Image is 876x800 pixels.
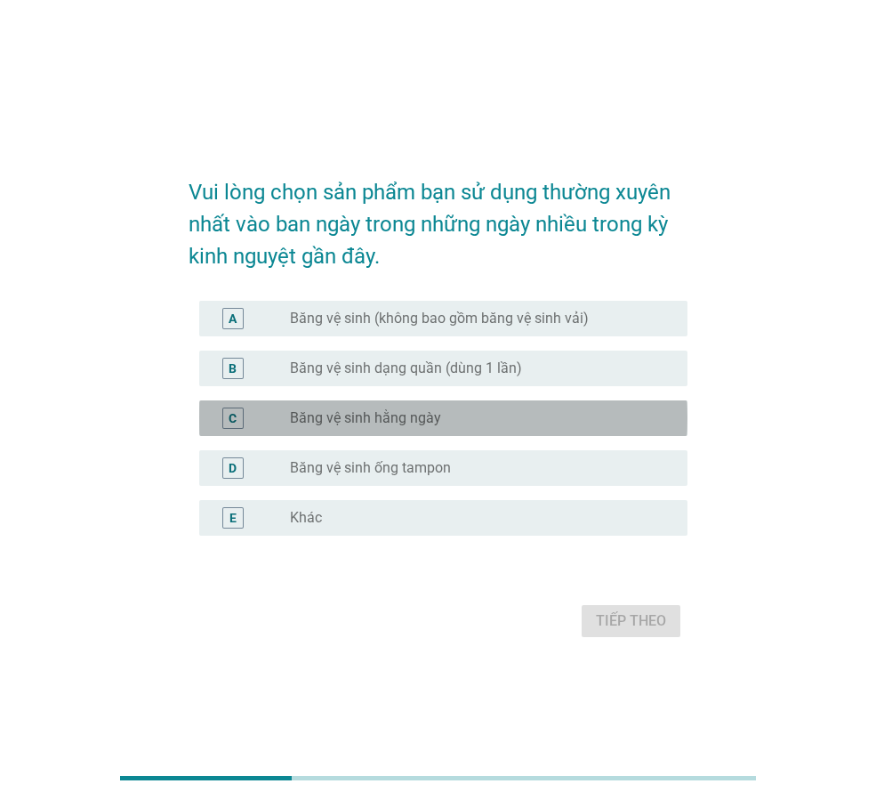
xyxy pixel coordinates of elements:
label: Băng vệ sinh hằng ngày [290,409,441,427]
label: Băng vệ sinh dạng quần (dùng 1 lần) [290,360,522,377]
label: Băng vệ sinh ống tampon [290,459,451,477]
div: E [229,508,237,527]
label: Khác [290,509,322,527]
div: C [229,408,237,427]
div: D [229,458,237,477]
div: A [229,309,237,327]
label: Băng vệ sinh (không bao gồm băng vệ sinh vải) [290,310,589,327]
div: B [229,359,237,377]
h2: Vui lòng chọn sản phẩm bạn sử dụng thường xuyên nhất vào ban ngày trong những ngày nhiều trong kỳ... [189,158,687,272]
